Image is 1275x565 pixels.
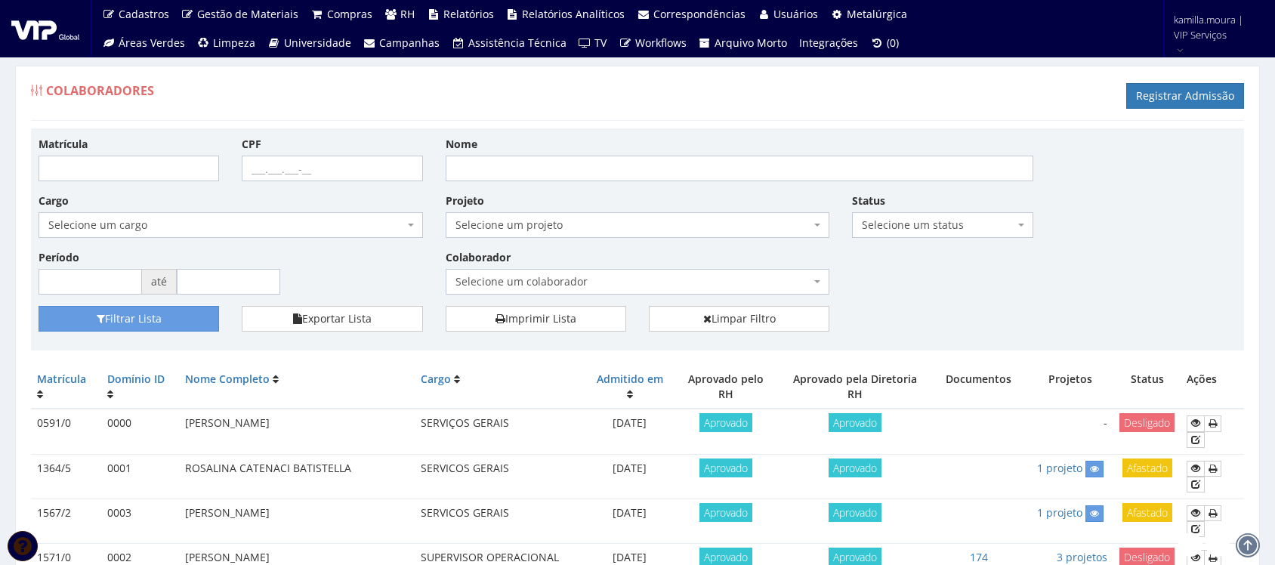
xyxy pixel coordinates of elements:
td: [DATE] [586,409,673,454]
span: Campanhas [379,36,440,50]
span: Aprovado [829,503,881,522]
a: Integrações [793,29,864,57]
span: Áreas Verdes [119,36,185,50]
span: Selecione um cargo [39,212,423,238]
span: Metalúrgica [847,7,907,21]
td: 0003 [101,499,179,543]
span: Cadastros [119,7,169,21]
a: TV [573,29,613,57]
span: Gestão de Materiais [197,7,298,21]
td: [PERSON_NAME] [179,409,415,454]
th: Aprovado pela Diretoria RH [779,366,931,409]
a: Domínio ID [107,372,165,386]
td: 0591/0 [31,409,101,454]
span: Selecione um projeto [455,218,811,233]
span: Desligado [1119,413,1175,432]
label: Cargo [39,193,69,208]
label: Colaborador [446,250,511,265]
a: Limpar Filtro [649,306,829,332]
span: até [142,269,177,295]
span: (0) [887,36,899,50]
td: 1567/2 [31,499,101,543]
label: Período [39,250,79,265]
a: Admitido em [597,372,663,386]
th: Documentos [931,366,1027,409]
label: Projeto [446,193,484,208]
a: Registrar Admissão [1126,83,1244,109]
span: Relatórios [443,7,494,21]
td: - [1026,409,1113,454]
span: Selecione um cargo [48,218,404,233]
a: Imprimir Lista [446,306,626,332]
a: Nome Completo [185,372,270,386]
span: RH [400,7,415,21]
span: Selecione um projeto [446,212,830,238]
a: Cargo [421,372,451,386]
a: (0) [864,29,905,57]
span: Workflows [635,36,687,50]
label: Matrícula [39,137,88,152]
td: SERVIÇOS GERAIS [415,409,586,454]
span: Selecione um status [852,212,1033,238]
img: logo [11,17,79,40]
a: Limpeza [191,29,262,57]
span: kamilla.moura | VIP Serviços [1174,12,1255,42]
label: Status [852,193,885,208]
a: Assistência Técnica [446,29,573,57]
span: Afastado [1122,458,1172,477]
span: Selecione um status [862,218,1014,233]
span: Colaboradores [46,82,154,99]
span: Selecione um colaborador [446,269,830,295]
span: Selecione um colaborador [455,274,811,289]
span: Aprovado [699,413,752,432]
span: Limpeza [213,36,255,50]
span: Usuários [773,7,818,21]
span: Aprovado [699,503,752,522]
th: Projetos [1026,366,1113,409]
a: Arquivo Morto [693,29,794,57]
a: 1 projeto [1037,505,1082,520]
span: TV [594,36,607,50]
input: ___.___.___-__ [242,156,422,181]
label: CPF [242,137,261,152]
td: 0000 [101,409,179,454]
button: Exportar Lista [242,306,422,332]
a: 1 projeto [1037,461,1082,475]
span: Afastado [1122,503,1172,522]
a: Universidade [261,29,357,57]
span: Aprovado [829,413,881,432]
td: SERVICOS GERAIS [415,454,586,499]
td: [DATE] [586,454,673,499]
span: Arquivo Morto [715,36,787,50]
span: Compras [327,7,372,21]
td: ROSALINA CATENACI BATISTELLA [179,454,415,499]
label: Nome [446,137,477,152]
a: Campanhas [357,29,446,57]
td: SERVICOS GERAIS [415,499,586,543]
span: Assistência Técnica [468,36,566,50]
a: Workflows [613,29,693,57]
button: Filtrar Lista [39,306,219,332]
th: Status [1113,366,1181,409]
span: Universidade [284,36,351,50]
span: Correspondências [653,7,746,21]
td: 1364/5 [31,454,101,499]
span: Aprovado [829,458,881,477]
a: Áreas Verdes [96,29,191,57]
th: Aprovado pelo RH [673,366,778,409]
td: [DATE] [586,499,673,543]
span: Relatórios Analíticos [522,7,625,21]
span: Aprovado [699,458,752,477]
span: Integrações [799,36,858,50]
a: 3 projetos [1057,550,1107,564]
a: Matrícula [37,372,86,386]
th: Ações [1181,366,1244,409]
td: [PERSON_NAME] [179,499,415,543]
td: 0001 [101,454,179,499]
